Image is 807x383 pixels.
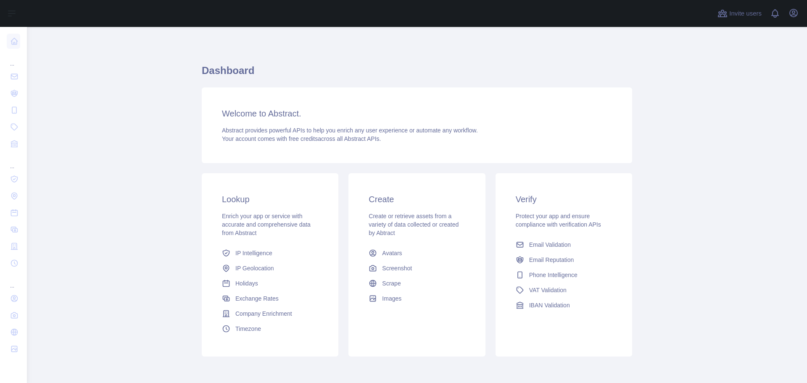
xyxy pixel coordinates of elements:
a: Images [365,291,468,306]
span: Images [382,294,401,303]
span: Your account comes with across all Abstract APIs. [222,135,381,142]
span: Exchange Rates [235,294,279,303]
span: Holidays [235,279,258,288]
span: Phone Intelligence [529,271,578,279]
a: Avatars [365,246,468,261]
a: Company Enrichment [219,306,322,321]
span: VAT Validation [529,286,567,294]
a: Holidays [219,276,322,291]
h1: Dashboard [202,64,632,84]
span: Email Reputation [529,256,574,264]
span: Create or retrieve assets from a variety of data collected or created by Abtract [369,213,459,236]
a: IP Intelligence [219,246,322,261]
a: Scrape [365,276,468,291]
span: Timezone [235,325,261,333]
a: Email Reputation [512,252,615,267]
a: Screenshot [365,261,468,276]
a: VAT Validation [512,283,615,298]
h3: Verify [516,193,612,205]
span: Email Validation [529,240,571,249]
div: ... [7,153,20,170]
span: Company Enrichment [235,309,292,318]
span: free credits [289,135,318,142]
a: Timezone [219,321,322,336]
a: Email Validation [512,237,615,252]
div: ... [7,50,20,67]
span: IP Geolocation [235,264,274,272]
span: Invite users [729,9,762,18]
span: Protect your app and ensure compliance with verification APIs [516,213,601,228]
h3: Lookup [222,193,318,205]
span: Scrape [382,279,401,288]
span: IBAN Validation [529,301,570,309]
span: IP Intelligence [235,249,272,257]
span: Enrich your app or service with accurate and comprehensive data from Abstract [222,213,311,236]
button: Invite users [716,7,763,20]
span: Screenshot [382,264,412,272]
a: Phone Intelligence [512,267,615,283]
a: IBAN Validation [512,298,615,313]
a: IP Geolocation [219,261,322,276]
h3: Welcome to Abstract. [222,108,612,119]
a: Exchange Rates [219,291,322,306]
span: Abstract provides powerful APIs to help you enrich any user experience or automate any workflow. [222,127,478,134]
span: Avatars [382,249,402,257]
h3: Create [369,193,465,205]
div: ... [7,272,20,289]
